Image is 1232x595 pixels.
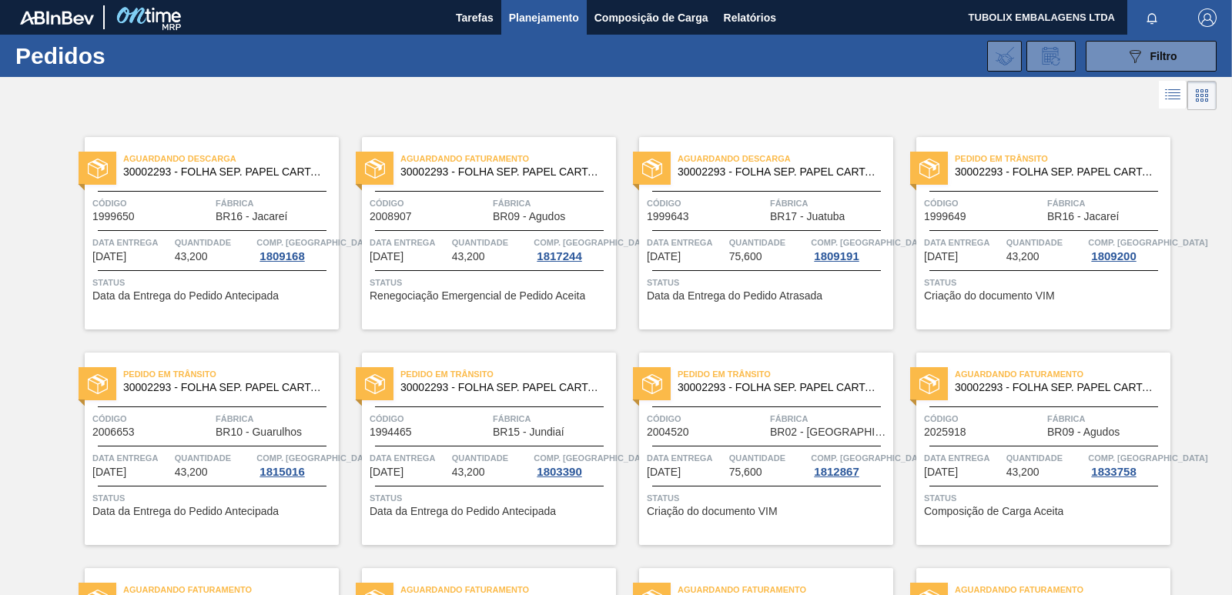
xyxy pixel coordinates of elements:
span: Quantidade [452,235,531,250]
span: Status [370,490,612,506]
span: Quantidade [175,235,253,250]
span: Quantidade [452,450,531,466]
span: 1999643 [647,211,689,222]
span: Pedido em Trânsito [400,366,616,382]
span: 43,200 [1006,466,1039,478]
span: Data entrega [924,235,1003,250]
a: statusPedido em Trânsito30002293 - FOLHA SEP. PAPEL CARTAO 1200x1000M 350gCódigo2004520FábricaBR0... [616,353,893,545]
span: BR09 - Agudos [1047,426,1120,438]
span: Comp. Carga [534,235,653,250]
span: Data entrega [924,450,1003,466]
span: 43,200 [1006,251,1039,262]
span: Data da Entrega do Pedido Antecipada [92,506,279,517]
span: Fábrica [493,411,612,426]
span: 30002293 - FOLHA SEP. PAPEL CARTAO 1200x1000M 350g [955,382,1158,393]
span: Status [924,275,1167,290]
span: Fábrica [216,411,335,426]
span: 75,600 [729,466,762,478]
a: statusAguardando Descarga30002293 - FOLHA SEP. PAPEL CARTAO 1200x1000M 350gCódigo1999643FábricaBR... [616,137,893,329]
img: status [88,374,108,394]
span: Renegociação Emergencial de Pedido Aceita [370,290,585,302]
img: status [919,159,939,179]
span: BR16 - Jacareí [216,211,287,222]
span: 12/09/2025 [924,251,958,262]
span: Criação do documento VIM [924,290,1055,302]
span: Aguardando Faturamento [955,366,1170,382]
img: Logout [1198,8,1217,27]
img: status [365,159,385,179]
a: Comp. [GEOGRAPHIC_DATA]1809168 [256,235,335,262]
a: statusPedido em Trânsito30002293 - FOLHA SEP. PAPEL CARTAO 1200x1000M 350gCódigo1994465FábricaBR1... [339,353,616,545]
span: Data entrega [647,450,725,466]
span: Fábrica [770,411,889,426]
span: 2008907 [370,211,412,222]
div: 1809191 [811,250,862,262]
button: Filtro [1086,41,1217,72]
span: Status [370,275,612,290]
img: status [365,374,385,394]
img: status [642,159,662,179]
span: Quantidade [1006,450,1085,466]
span: Código [370,196,489,211]
span: 10/09/2025 [370,251,403,262]
span: 30002293 - FOLHA SEP. PAPEL CARTAO 1200x1000M 350g [678,382,881,393]
span: Comp. Carga [534,450,653,466]
span: Fábrica [1047,196,1167,211]
img: status [88,159,108,179]
span: BR02 - Sergipe [770,426,889,438]
span: 12/09/2025 [92,466,126,478]
span: Data entrega [370,450,448,466]
span: BR16 - Jacareí [1047,211,1119,222]
a: Comp. [GEOGRAPHIC_DATA]1833758 [1088,450,1167,478]
span: Comp. Carga [811,235,930,250]
a: Comp. [GEOGRAPHIC_DATA]1817244 [534,235,612,262]
span: Status [92,490,335,506]
span: 43,200 [452,466,485,478]
span: Composição de Carga Aceita [924,506,1063,517]
span: BR15 - Jundiaí [493,426,564,438]
span: Criação do documento VIM [647,506,778,517]
span: Quantidade [729,450,808,466]
div: 1815016 [256,466,307,478]
span: Código [647,196,766,211]
span: Comp. Carga [256,450,376,466]
span: 43,200 [452,251,485,262]
span: Data entrega [647,235,725,250]
span: 09/09/2025 [92,251,126,262]
span: Código [924,411,1043,426]
span: 2025918 [924,426,966,438]
span: 30002293 - FOLHA SEP. PAPEL CARTAO 1200x1000M 350g [123,166,326,178]
span: 75,600 [729,251,762,262]
span: Planejamento [509,8,579,27]
span: 30002293 - FOLHA SEP. PAPEL CARTAO 1200x1000M 350g [955,166,1158,178]
span: Pedido em Trânsito [123,366,339,382]
span: Fábrica [216,196,335,211]
span: Código [92,196,212,211]
div: Solicitação de Revisão de Pedidos [1026,41,1076,72]
div: 1803390 [534,466,584,478]
span: Data da Entrega do Pedido Antecipada [92,290,279,302]
span: 13/09/2025 [370,466,403,478]
span: 30002293 - FOLHA SEP. PAPEL CARTAO 1200x1000M 350g [400,382,604,393]
div: 1809200 [1088,250,1139,262]
span: Filtro [1150,50,1177,62]
span: 30002293 - FOLHA SEP. PAPEL CARTAO 1200x1000M 350g [678,166,881,178]
span: Código [92,411,212,426]
a: Comp. [GEOGRAPHIC_DATA]1809200 [1088,235,1167,262]
span: Pedido em Trânsito [955,151,1170,166]
span: 1999650 [92,211,135,222]
span: 30002293 - FOLHA SEP. PAPEL CARTAO 1200x1000M 350g [400,166,604,178]
span: BR17 - Juatuba [770,211,845,222]
h1: Pedidos [15,47,239,65]
span: Composição de Carga [594,8,708,27]
span: Aguardando Faturamento [400,151,616,166]
span: 1994465 [370,426,412,438]
span: 2004520 [647,426,689,438]
span: Código [924,196,1043,211]
img: status [919,374,939,394]
span: Data da Entrega do Pedido Atrasada [647,290,822,302]
span: Data entrega [370,235,448,250]
span: Status [647,490,889,506]
span: Data entrega [92,235,171,250]
span: Código [370,411,489,426]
